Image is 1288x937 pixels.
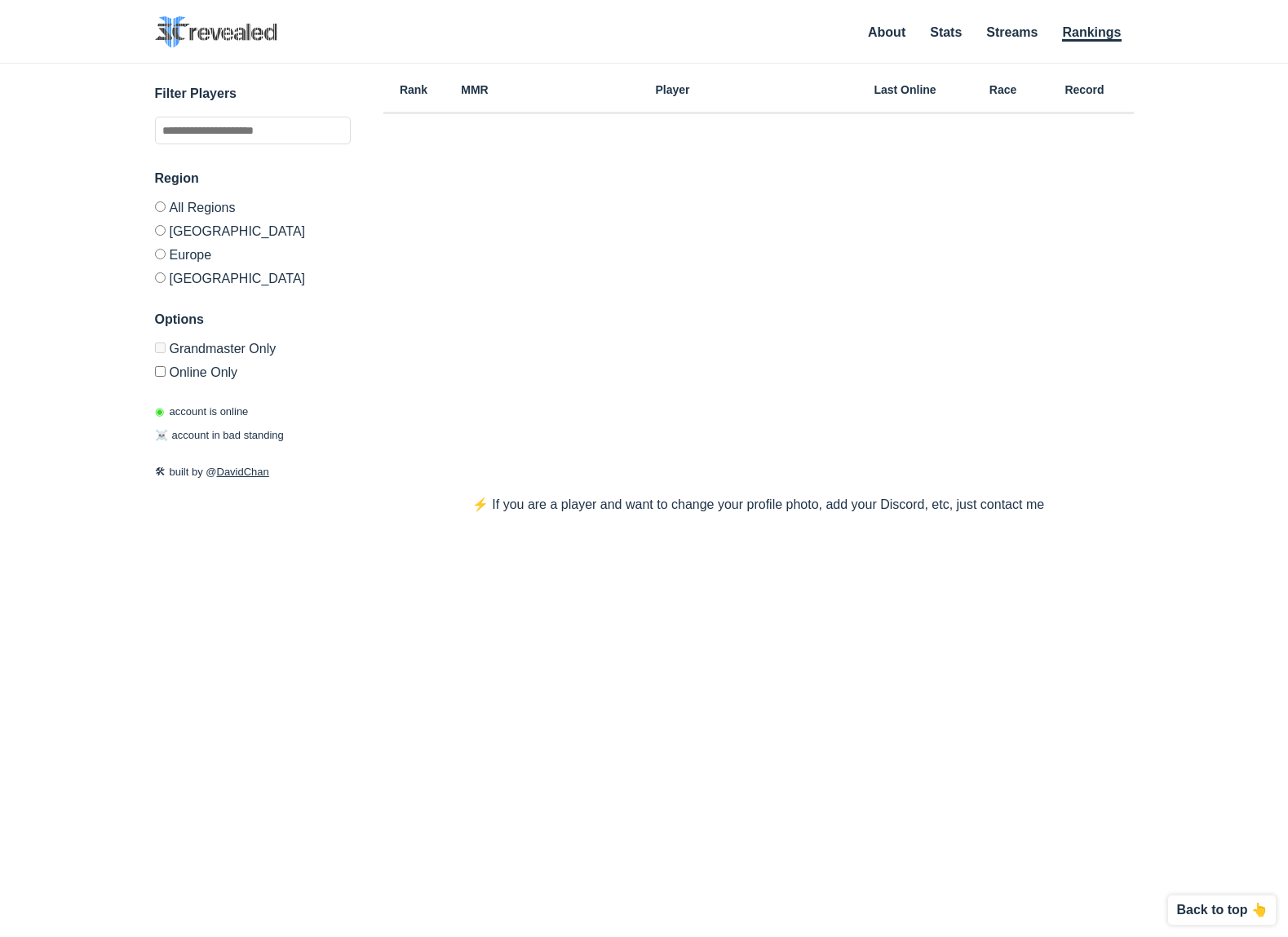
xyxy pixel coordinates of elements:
[155,310,351,329] h3: Options
[155,201,351,219] label: All Regions
[971,84,1036,95] h6: Race
[155,16,277,48] img: SC2 Revealed
[217,466,269,478] a: DavidChan
[155,84,351,104] h3: Filter Players
[155,201,166,212] input: All Regions
[155,225,166,236] input: [GEOGRAPHIC_DATA]
[155,249,166,259] input: Europe
[868,25,905,39] a: About
[155,343,166,353] input: Grandmaster Only
[155,360,351,379] label: Only show accounts currently laddering
[155,404,249,420] p: account is online
[155,405,164,418] span: ◉
[1062,25,1121,42] a: Rankings
[155,466,166,478] span: 🛠
[506,84,840,95] h6: Player
[155,464,351,480] p: built by @
[986,25,1038,39] a: Streams
[155,429,168,441] span: ☠️
[840,84,971,95] h6: Last Online
[383,84,445,95] h6: Rank
[1036,84,1134,95] h6: Record
[440,495,1077,515] p: ⚡️ If you are a player and want to change your profile photo, add your Discord, etc, just contact me
[155,219,351,242] label: [GEOGRAPHIC_DATA]
[155,366,166,377] input: Online Only
[155,266,351,285] label: [GEOGRAPHIC_DATA]
[930,25,962,39] a: Stats
[155,343,351,360] label: Only Show accounts currently in Grandmaster
[1176,904,1268,917] p: Back to top 👆
[155,242,351,266] label: Europe
[155,169,351,188] h3: Region
[155,427,284,444] p: account in bad standing
[155,272,166,283] input: [GEOGRAPHIC_DATA]
[445,84,506,95] h6: MMR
